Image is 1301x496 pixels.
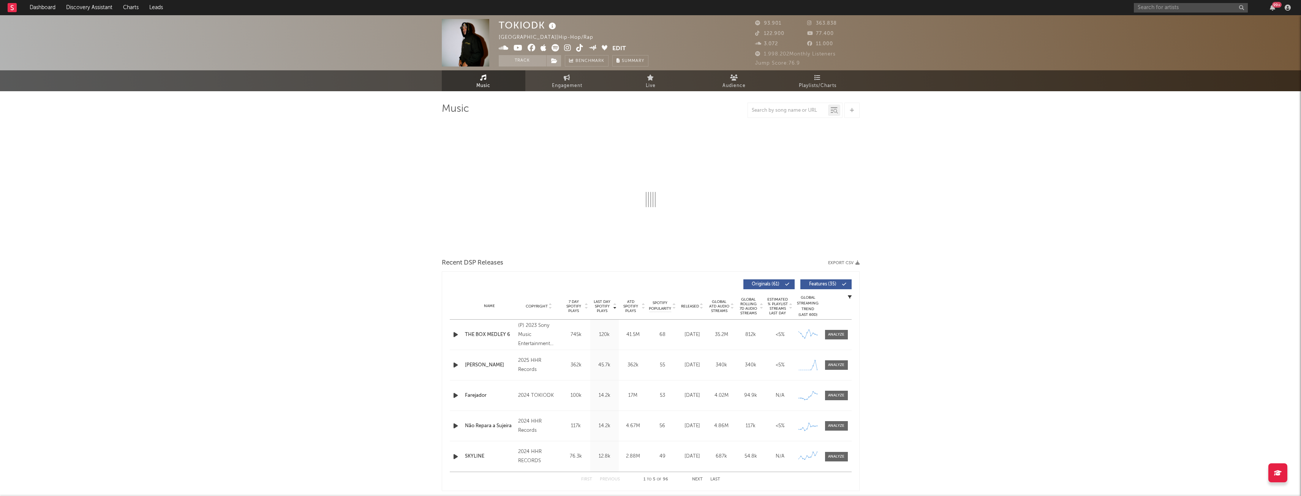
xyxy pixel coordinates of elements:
div: 2024 HHR Records [518,417,560,435]
div: 340k [709,361,734,369]
div: 362k [621,361,645,369]
span: ATD Spotify Plays [621,300,641,313]
span: 3.072 [755,41,778,46]
div: Name [465,303,515,309]
span: Engagement [552,81,582,90]
a: SKYLINE [465,453,515,460]
div: [DATE] [680,453,705,460]
div: [DATE] [680,422,705,430]
div: 76.3k [564,453,588,460]
span: 1.998.202 Monthly Listeners [755,52,836,57]
span: of [657,478,661,481]
div: <5% [767,361,793,369]
div: 99 + [1272,2,1282,8]
div: <5% [767,422,793,430]
a: Não Repara a Sujeira [465,422,515,430]
span: Global Rolling 7D Audio Streams [738,297,759,315]
div: 117k [738,422,764,430]
div: N/A [767,392,793,399]
span: 122.900 [755,31,784,36]
div: 17M [621,392,645,399]
div: 120k [592,331,617,339]
span: 11.000 [807,41,833,46]
a: THE BOX MEDLEY 6 [465,331,515,339]
span: 93.901 [755,21,781,26]
div: 117k [564,422,588,430]
div: 35.2M [709,331,734,339]
a: Audience [692,70,776,91]
button: Next [692,477,703,482]
span: Playlists/Charts [799,81,836,90]
button: Features(35) [800,279,852,289]
div: Global Streaming Trend (Last 60D) [797,295,819,318]
a: Music [442,70,525,91]
div: 2025 HHR Records [518,356,560,374]
div: 745k [564,331,588,339]
div: 2024 TOKIODK [518,391,560,400]
button: First [581,477,592,482]
div: 53 [649,392,676,399]
span: Global ATD Audio Streams [709,300,730,313]
div: 100k [564,392,588,399]
div: [DATE] [680,392,705,399]
a: Benchmark [565,55,609,67]
div: 41.5M [621,331,645,339]
span: 77.400 [807,31,834,36]
button: Previous [600,477,620,482]
a: Engagement [525,70,609,91]
div: 4.67M [621,422,645,430]
div: 68 [649,331,676,339]
span: Audience [722,81,746,90]
span: Estimated % Playlist Streams Last Day [767,297,788,315]
span: Music [476,81,490,90]
div: 362k [564,361,588,369]
div: 812k [738,331,764,339]
div: 687k [709,453,734,460]
button: Export CSV [828,261,860,265]
div: 12.8k [592,453,617,460]
div: [DATE] [680,331,705,339]
div: 94.9k [738,392,764,399]
a: Playlists/Charts [776,70,860,91]
span: Features ( 35 ) [805,282,840,287]
div: 14.2k [592,392,617,399]
span: Benchmark [575,57,604,66]
div: N/A [767,453,793,460]
span: 7 Day Spotify Plays [564,300,584,313]
div: 45.7k [592,361,617,369]
input: Search for artists [1134,3,1248,13]
div: [DATE] [680,361,705,369]
div: 49 [649,453,676,460]
button: Summary [612,55,648,67]
span: Released [681,304,699,309]
span: Spotify Popularity [649,300,671,312]
div: 340k [738,361,764,369]
div: 2.88M [621,453,645,460]
div: 55 [649,361,676,369]
span: Recent DSP Releases [442,258,503,268]
div: 4.02M [709,392,734,399]
button: Edit [612,44,626,54]
button: 99+ [1270,5,1275,11]
div: <5% [767,331,793,339]
button: Last [710,477,720,482]
span: Summary [622,59,644,63]
span: 363.838 [807,21,837,26]
span: Originals ( 61 ) [748,282,783,287]
button: Originals(61) [743,279,795,289]
a: [PERSON_NAME] [465,361,515,369]
span: Copyright [526,304,548,309]
div: 14.2k [592,422,617,430]
button: Track [499,55,546,67]
a: Live [609,70,692,91]
span: Last Day Spotify Plays [592,300,612,313]
div: 1 5 96 [635,475,677,484]
input: Search by song name or URL [748,108,828,114]
div: Farejador [465,392,515,399]
div: 54.8k [738,453,764,460]
span: Jump Score: 76.9 [755,61,800,66]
